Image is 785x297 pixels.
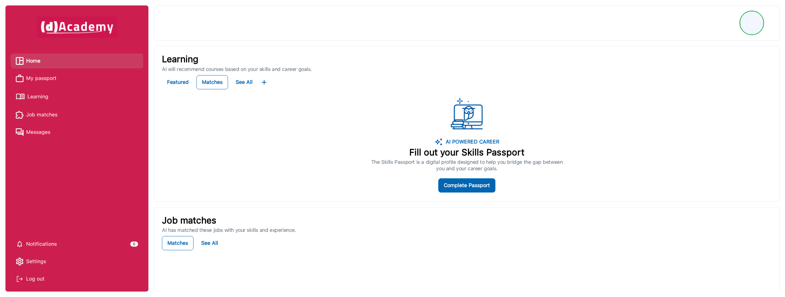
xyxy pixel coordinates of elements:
[16,274,138,284] div: Log out
[27,92,48,102] span: Learning
[371,147,563,158] p: Fill out your Skills Passport
[16,57,24,65] img: Home icon
[201,239,218,248] div: See All
[16,111,24,119] img: Job matches icon
[26,74,56,83] span: My passport
[442,138,499,146] p: AI POWERED CAREER
[162,215,772,226] p: Job matches
[435,138,442,146] img: image
[26,239,57,249] span: Notifications
[371,159,563,172] p: The Skills Passport is a digital profile designed to help you bridge the gap between you and your...
[162,66,772,73] p: AI will recommend courses based on your skills and career goals.
[26,127,50,137] span: Messages
[16,74,24,82] img: My passport icon
[236,78,253,87] div: See All
[16,127,138,137] a: Messages iconMessages
[16,91,25,102] img: Learning icon
[26,110,57,120] span: Job matches
[37,16,117,38] img: dAcademy
[740,12,763,34] img: Profile
[196,75,228,89] button: Matches
[16,110,138,120] a: Job matches iconJob matches
[167,78,189,87] div: Featured
[231,75,258,89] button: See All
[16,56,138,66] a: Home iconHome
[16,128,24,136] img: Messages icon
[26,56,40,66] span: Home
[162,236,194,250] button: Matches
[130,242,138,247] div: 0
[16,74,138,83] a: My passport iconMy passport
[162,227,772,233] p: AI has matched these jobs with your skills and experience.
[16,91,138,102] a: Learning iconLearning
[196,236,223,250] button: See All
[16,258,24,265] img: setting
[162,75,194,89] button: Featured
[444,181,490,190] div: Complete Passport
[162,54,772,65] p: Learning
[451,98,483,130] img: ...
[16,275,24,283] img: Log out
[438,178,495,193] button: Complete Passport
[16,240,24,248] img: setting
[26,257,46,266] span: Settings
[202,78,223,87] div: Matches
[260,78,268,86] img: ...
[167,239,188,248] div: Matches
